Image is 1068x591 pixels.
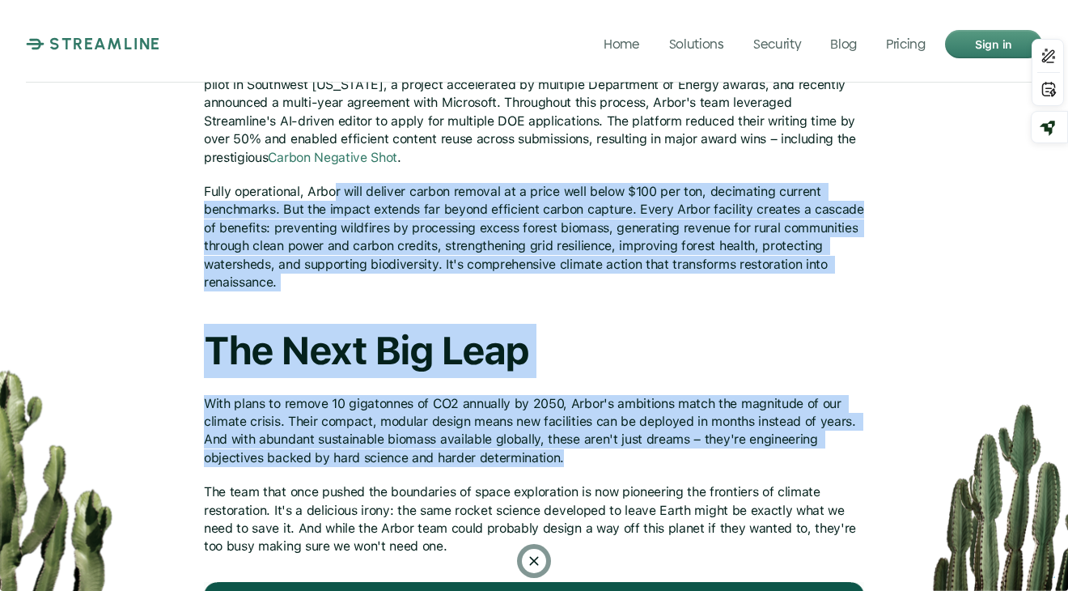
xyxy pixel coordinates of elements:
[975,33,1012,54] p: Sign in
[204,327,528,374] strong: The Next Big Leap
[26,34,161,53] a: STREAMLINE
[268,150,397,165] a: Carbon Negative Shot
[886,36,926,51] p: Pricing
[818,29,871,57] a: Blog
[204,395,864,468] p: With plans to remove 10 gigatonnes of CO2 annually by 2050, Arbor's ambitions match the magnitude...
[831,36,858,51] p: Blog
[740,29,814,57] a: Security
[753,36,801,51] p: Security
[204,183,864,291] p: Fully operational, Arbor will deliver carbon removal at a price well below $100 per ton, decimati...
[873,29,939,57] a: Pricing
[669,36,724,51] p: Solutions
[49,34,161,53] p: STREAMLINE
[204,483,864,556] p: The team that once pushed the boundaries of space exploration is now pioneering the frontiers of ...
[591,29,653,57] a: Home
[204,57,864,166] p: Arbor Energy’s team has already proven their technology works at scale. They are building their f...
[945,30,1042,58] a: Sign in
[604,36,640,51] p: Home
